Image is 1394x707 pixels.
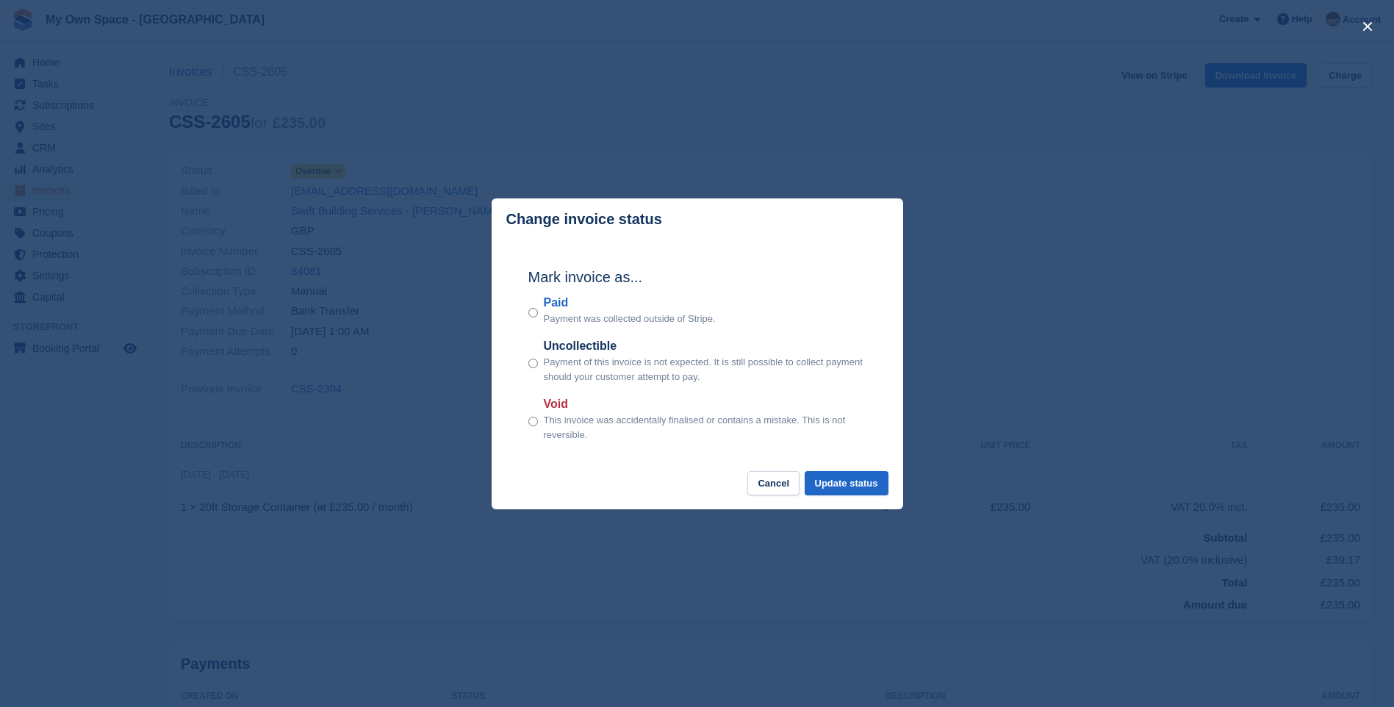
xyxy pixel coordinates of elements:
h2: Mark invoice as... [528,266,866,288]
label: Paid [544,294,716,312]
label: Uncollectible [544,337,866,355]
button: Cancel [747,471,800,495]
label: Void [544,395,866,413]
button: Update status [805,471,888,495]
p: Change invoice status [506,211,662,228]
p: Payment of this invoice is not expected. It is still possible to collect payment should your cust... [544,355,866,384]
button: close [1356,15,1379,38]
p: This invoice was accidentally finalised or contains a mistake. This is not reversible. [544,413,866,442]
p: Payment was collected outside of Stripe. [544,312,716,326]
